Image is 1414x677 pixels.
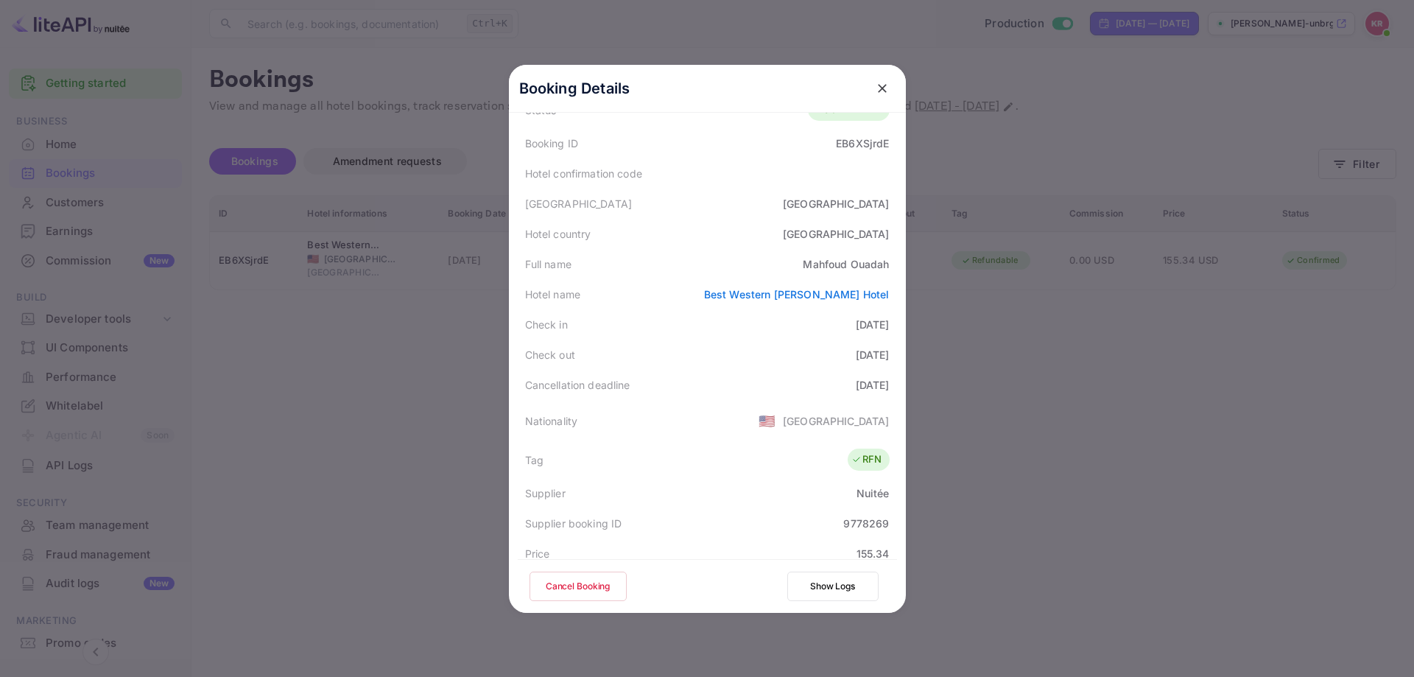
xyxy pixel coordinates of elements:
[783,196,890,211] div: [GEOGRAPHIC_DATA]
[525,485,566,501] div: Supplier
[525,452,544,468] div: Tag
[525,546,550,561] div: Price
[759,407,775,434] span: United States
[856,317,890,332] div: [DATE]
[525,226,591,242] div: Hotel country
[525,166,642,181] div: Hotel confirmation code
[856,377,890,393] div: [DATE]
[525,347,575,362] div: Check out
[857,546,890,561] div: 155.34
[857,485,890,501] div: Nuitée
[525,136,579,151] div: Booking ID
[783,413,890,429] div: [GEOGRAPHIC_DATA]
[525,516,622,531] div: Supplier booking ID
[525,317,568,332] div: Check in
[704,288,890,301] a: Best Western [PERSON_NAME] Hotel
[525,256,571,272] div: Full name
[525,413,578,429] div: Nationality
[836,136,889,151] div: EB6XSjrdE
[787,572,879,601] button: Show Logs
[519,77,630,99] p: Booking Details
[843,516,889,531] div: 9778269
[869,75,896,102] button: close
[525,377,630,393] div: Cancellation deadline
[856,347,890,362] div: [DATE]
[525,196,633,211] div: [GEOGRAPHIC_DATA]
[803,256,889,272] div: Mahfoud Ouadah
[525,287,581,302] div: Hotel name
[783,226,890,242] div: [GEOGRAPHIC_DATA]
[851,452,882,467] div: RFN
[530,572,627,601] button: Cancel Booking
